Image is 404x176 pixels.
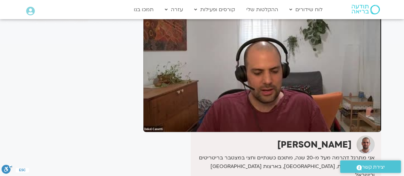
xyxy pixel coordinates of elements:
[131,4,157,16] a: תמכו בנו
[362,163,385,172] span: יצירת קשר
[243,4,281,16] a: ההקלטות שלי
[162,4,186,16] a: עזרה
[340,160,401,173] a: יצירת קשר
[352,5,380,14] img: תודעה בריאה
[277,139,352,151] strong: [PERSON_NAME]
[286,4,326,16] a: לוח שידורים
[191,4,238,16] a: קורסים ופעילות
[356,135,375,154] img: דקל קנטי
